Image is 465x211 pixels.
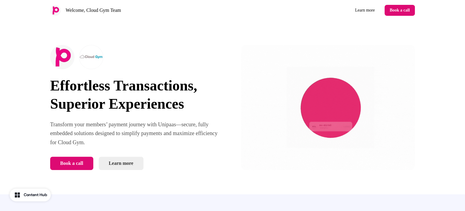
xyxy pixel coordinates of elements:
[50,157,93,170] button: Book a call
[50,120,224,147] p: Transform your members’ payment journey with Unipaas—secure, fully embedded solutions designed to...
[350,5,380,16] a: Learn more
[99,157,143,170] a: Learn more
[384,5,415,16] button: Book a call
[24,192,47,198] div: Content Hub
[10,189,51,201] button: Content Hub
[50,77,224,113] p: Effortless Transactions, Superior Experiences
[66,7,121,14] p: Welcome, Cloud Gym Team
